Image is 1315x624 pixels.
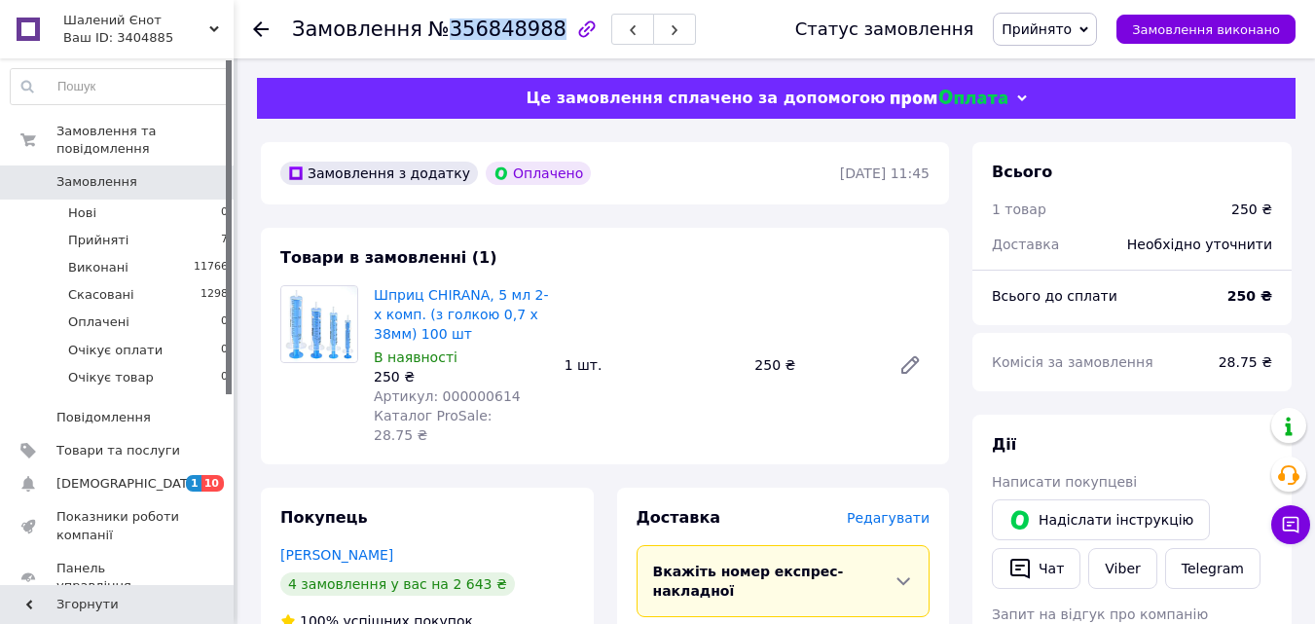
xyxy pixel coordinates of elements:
[280,572,515,596] div: 4 замовлення у вас на 2 643 ₴
[847,510,930,526] span: Редагувати
[56,442,180,459] span: Товари та послуги
[68,232,128,249] span: Прийняті
[653,564,844,599] span: Вкажіть номер експрес-накладної
[1227,288,1272,304] b: 250 ₴
[56,560,180,595] span: Панель управління
[56,123,234,158] span: Замовлення та повідомлення
[374,287,548,342] a: Шприц CHIRANA, 5 мл 2-х комп. (з голкою 0,7 x 38мм) 100 шт
[63,29,234,47] div: Ваш ID: 3404885
[201,475,224,492] span: 10
[486,162,591,185] div: Оплачено
[280,162,478,185] div: Замовлення з додатку
[280,508,368,527] span: Покупець
[1165,548,1260,589] a: Telegram
[280,547,393,563] a: [PERSON_NAME]
[68,286,134,304] span: Скасовані
[1231,200,1272,219] div: 250 ₴
[992,548,1080,589] button: Чат
[281,286,357,362] img: Шприц CHIRANA, 5 мл 2-х комп. (з голкою 0,7 x 38мм) 100 шт
[280,248,497,267] span: Товари в замовленні (1)
[68,313,129,331] span: Оплачені
[194,259,228,276] span: 11766
[221,369,228,386] span: 0
[747,351,883,379] div: 250 ₴
[221,313,228,331] span: 0
[63,12,209,29] span: Шалений Єнот
[292,18,422,41] span: Замовлення
[992,202,1046,217] span: 1 товар
[68,342,163,359] span: Очікує оплати
[186,475,201,492] span: 1
[1088,548,1156,589] a: Viber
[1271,505,1310,544] button: Чат з покупцем
[68,369,154,386] span: Очікує товар
[840,165,930,181] time: [DATE] 11:45
[253,19,269,39] div: Повернутися назад
[11,69,229,104] input: Пошук
[637,508,721,527] span: Доставка
[428,18,566,41] span: №356848988
[992,354,1153,370] span: Комісія за замовлення
[891,90,1007,108] img: evopay logo
[374,349,457,365] span: В наявності
[1115,223,1284,266] div: Необхідно уточнити
[1132,22,1280,37] span: Замовлення виконано
[992,163,1052,181] span: Всього
[56,475,201,493] span: [DEMOGRAPHIC_DATA]
[221,204,228,222] span: 0
[992,474,1137,490] span: Написати покупцеві
[992,499,1210,540] button: Надіслати інструкцію
[374,388,521,404] span: Артикул: 000000614
[526,89,885,107] span: Це замовлення сплачено за допомогою
[56,173,137,191] span: Замовлення
[891,346,930,385] a: Редагувати
[221,232,228,249] span: 7
[68,259,128,276] span: Виконані
[1219,354,1272,370] span: 28.75 ₴
[992,606,1208,622] span: Запит на відгук про компанію
[992,237,1059,252] span: Доставка
[68,204,96,222] span: Нові
[374,408,492,443] span: Каталог ProSale: 28.75 ₴
[795,19,974,39] div: Статус замовлення
[221,342,228,359] span: 0
[56,409,151,426] span: Повідомлення
[201,286,228,304] span: 1298
[56,508,180,543] span: Показники роботи компанії
[1002,21,1072,37] span: Прийнято
[992,288,1117,304] span: Всього до сплати
[557,351,748,379] div: 1 шт.
[992,435,1016,454] span: Дії
[1116,15,1296,44] button: Замовлення виконано
[374,367,549,386] div: 250 ₴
